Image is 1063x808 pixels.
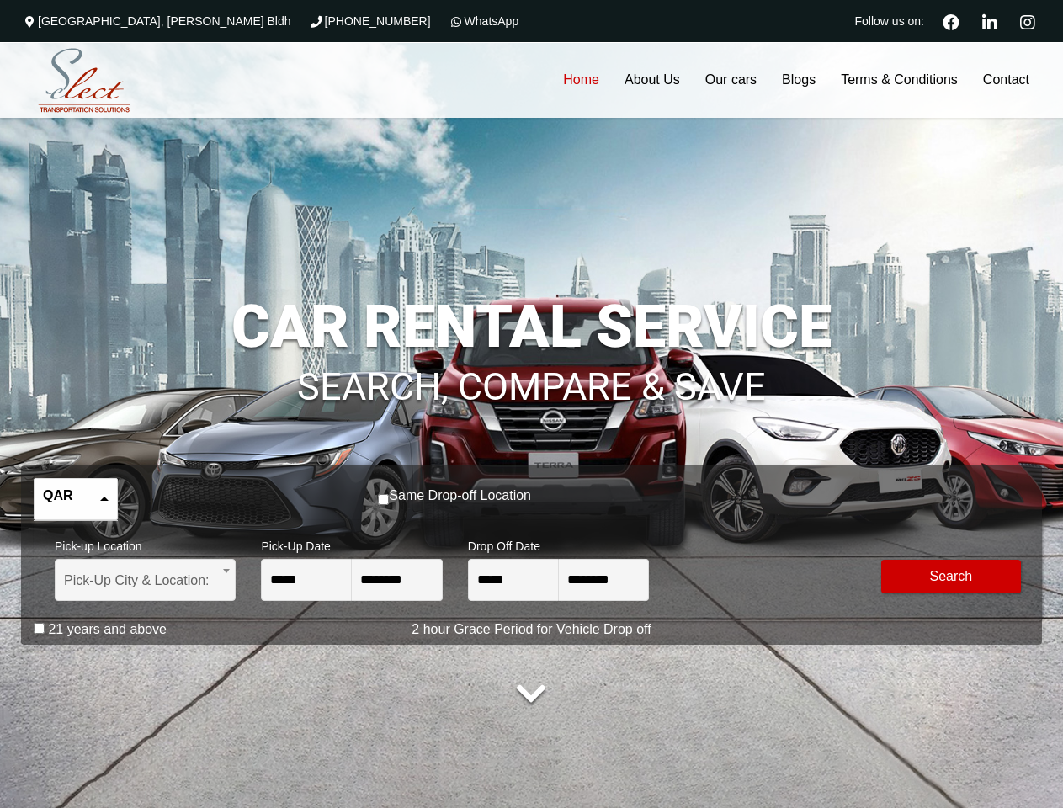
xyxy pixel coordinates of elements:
[975,12,1004,30] a: Linkedin
[21,343,1042,407] h1: SEARCH, COMPARE & SAVE
[21,297,1042,356] h1: CAR RENTAL SERVICE
[693,42,769,118] a: Our cars
[55,529,236,559] span: Pick-up Location
[881,560,1021,593] button: Modify Search
[64,560,226,602] span: Pick-Up City & Location:
[612,42,693,118] a: About Us
[970,42,1042,118] a: Contact
[468,529,649,559] span: Drop Off Date
[25,45,143,117] img: Select Rent a Car
[308,14,431,28] a: [PHONE_NUMBER]
[389,487,531,504] label: Same Drop-off Location
[48,621,167,638] label: 21 years and above
[261,529,442,559] span: Pick-Up Date
[21,619,1042,640] p: 2 hour Grace Period for Vehicle Drop off
[550,42,612,118] a: Home
[828,42,970,118] a: Terms & Conditions
[769,42,828,118] a: Blogs
[936,12,966,30] a: Facebook
[1013,12,1042,30] a: Instagram
[43,487,73,504] label: QAR
[448,14,519,28] a: WhatsApp
[55,559,236,601] span: Pick-Up City & Location:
